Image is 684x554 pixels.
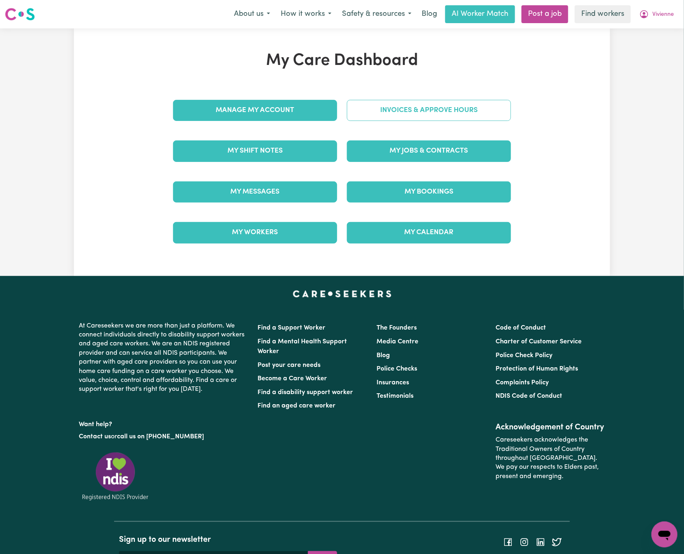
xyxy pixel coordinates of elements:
a: Blog [417,5,442,23]
p: or [79,429,248,444]
a: Media Centre [377,338,418,345]
a: Find workers [575,5,631,23]
a: Find a Support Worker [258,325,325,331]
a: Follow Careseekers on Instagram [519,539,529,545]
a: Protection of Human Rights [496,366,578,372]
a: Careseekers home page [293,291,392,297]
button: How it works [275,6,337,23]
a: NDIS Code of Conduct [496,393,563,399]
p: Want help? [79,417,248,429]
a: My Calendar [347,222,511,243]
h2: Acknowledgement of Country [496,423,605,432]
a: My Jobs & Contracts [347,140,511,162]
button: Safety & resources [337,6,417,23]
a: Post a job [522,5,568,23]
a: My Workers [173,222,337,243]
a: AI Worker Match [445,5,515,23]
a: My Bookings [347,181,511,203]
a: Follow Careseekers on LinkedIn [536,539,545,545]
a: Code of Conduct [496,325,546,331]
button: My Account [634,6,679,23]
p: Careseekers acknowledges the Traditional Owners of Country throughout [GEOGRAPHIC_DATA]. We pay o... [496,432,605,484]
a: Complaints Policy [496,379,549,386]
span: Vivienne [652,10,674,19]
a: Find a Mental Health Support Worker [258,338,347,355]
a: Testimonials [377,393,413,399]
a: Become a Care Worker [258,375,327,382]
a: Police Checks [377,366,417,372]
a: The Founders [377,325,417,331]
a: Police Check Policy [496,352,553,359]
a: Post your care needs [258,362,320,369]
a: Blog [377,352,390,359]
a: Contact us [79,433,111,440]
img: Careseekers logo [5,7,35,22]
a: Insurances [377,379,409,386]
p: At Careseekers we are more than just a platform. We connect individuals directly to disability su... [79,318,248,397]
h1: My Care Dashboard [168,51,516,71]
h2: Sign up to our newsletter [119,535,337,545]
a: Find an aged care worker [258,403,336,409]
a: Follow Careseekers on Facebook [503,539,513,545]
a: Follow Careseekers on Twitter [552,539,562,545]
a: Charter of Customer Service [496,338,582,345]
a: Invoices & Approve Hours [347,100,511,121]
button: About us [229,6,275,23]
a: My Shift Notes [173,140,337,162]
iframe: Button to launch messaging window [652,522,678,548]
a: My Messages [173,181,337,203]
img: Registered NDIS provider [79,451,152,502]
a: Careseekers logo [5,5,35,24]
a: Manage My Account [173,100,337,121]
a: call us on [PHONE_NUMBER] [117,433,204,440]
a: Find a disability support worker [258,389,353,396]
